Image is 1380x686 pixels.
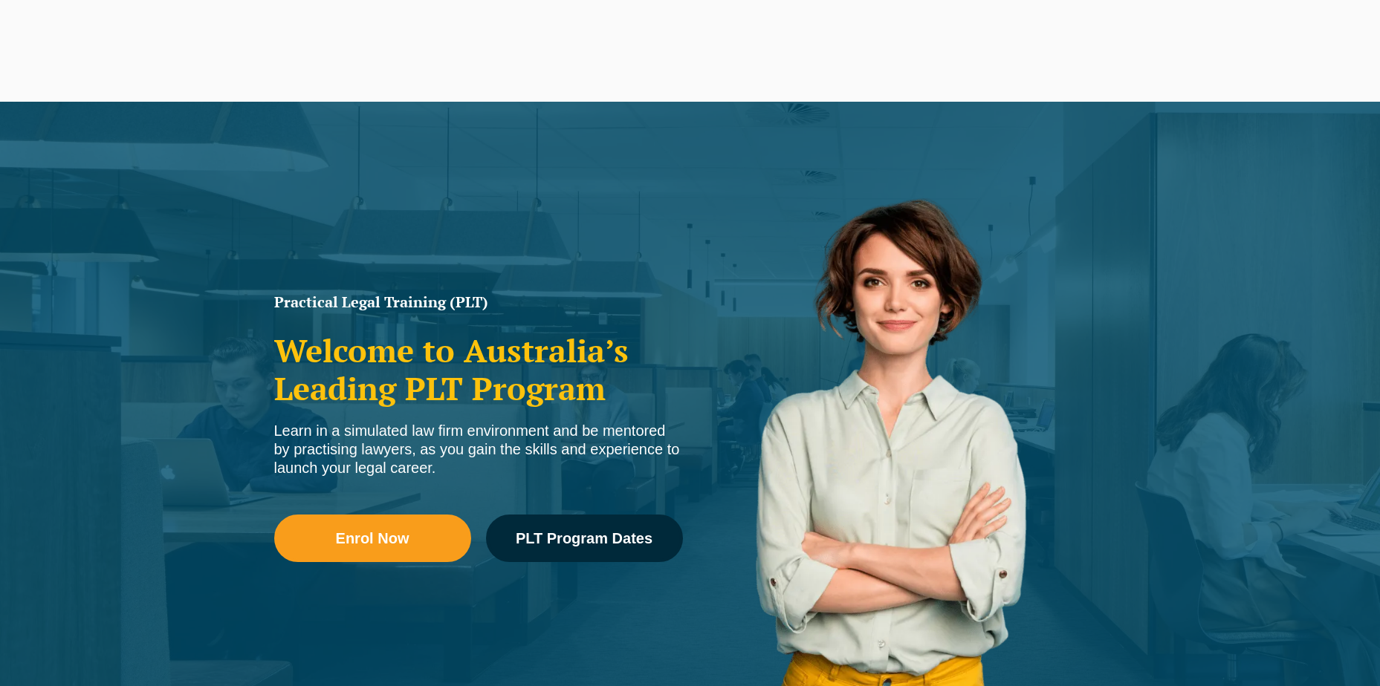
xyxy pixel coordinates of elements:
h1: Practical Legal Training (PLT) [274,295,683,310]
a: PLT Program Dates [486,514,683,562]
div: Learn in a simulated law firm environment and be mentored by practising lawyers, as you gain the ... [274,422,683,477]
span: PLT Program Dates [516,531,652,546]
span: Enrol Now [336,531,409,546]
h2: Welcome to Australia’s Leading PLT Program [274,332,683,407]
a: Enrol Now [274,514,471,562]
